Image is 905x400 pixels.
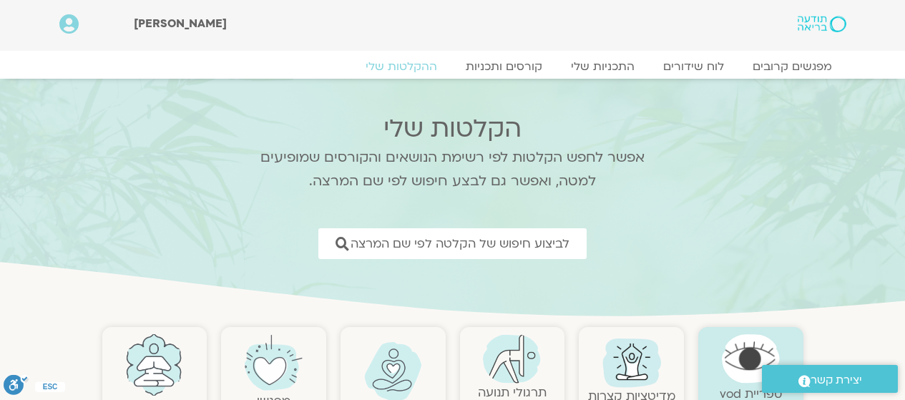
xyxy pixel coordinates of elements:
[134,16,227,31] span: [PERSON_NAME]
[59,59,846,74] nav: Menu
[451,59,557,74] a: קורסים ותכניות
[318,228,587,259] a: לביצוע חיפוש של הקלטה לפי שם המרצה
[351,59,451,74] a: ההקלטות שלי
[557,59,649,74] a: התכניות שלי
[649,59,738,74] a: לוח שידורים
[738,59,846,74] a: מפגשים קרובים
[242,114,664,143] h2: הקלטות שלי
[351,237,569,250] span: לביצוע חיפוש של הקלטה לפי שם המרצה
[811,371,862,390] span: יצירת קשר
[762,365,898,393] a: יצירת קשר
[242,146,664,193] p: אפשר לחפש הקלטות לפי רשימת הנושאים והקורסים שמופיעים למטה, ואפשר גם לבצע חיפוש לפי שם המרצה.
